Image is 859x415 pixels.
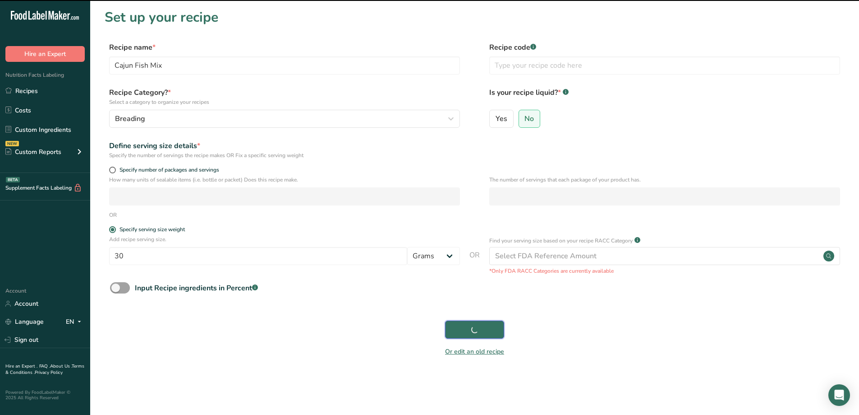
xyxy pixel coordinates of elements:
a: FAQ . [39,363,50,369]
div: NEW [5,141,19,146]
input: Type your recipe name here [109,56,460,75]
p: Find your serving size based on your recipe RACC Category [489,237,633,245]
div: Specify serving size weight [119,226,185,233]
label: Recipe name [109,42,460,53]
label: Is your recipe liquid? [489,87,840,106]
p: *Only FDA RACC Categories are currently available [489,267,840,275]
a: Hire an Expert . [5,363,37,369]
span: No [524,114,534,123]
p: The number of servings that each package of your product has. [489,176,840,184]
p: How many units of sealable items (i.e. bottle or packet) Does this recipe make. [109,176,460,184]
a: About Us . [50,363,72,369]
a: Language [5,314,44,330]
button: Hire an Expert [5,46,85,62]
span: Yes [496,114,507,123]
div: Powered By FoodLabelMaker © 2025 All Rights Reserved [5,390,85,401]
div: Specify the number of servings the recipe makes OR Fix a specific serving weight [109,151,460,159]
span: OR [469,250,480,275]
span: Specify number of packages and servings [116,167,219,173]
label: Recipe code [489,42,840,53]
a: Privacy Policy [35,369,63,376]
input: Type your serving size here [109,247,407,265]
input: Type your recipe code here [489,56,840,75]
a: Or edit an old recipe [445,347,504,356]
span: Breading [115,113,145,124]
div: BETA [6,177,20,182]
p: Select a category to organize your recipes [109,98,460,106]
label: Recipe Category? [109,87,460,106]
p: Add recipe serving size. [109,235,460,243]
a: Terms & Conditions . [5,363,84,376]
div: Input Recipe ingredients in Percent [135,283,258,294]
div: Define serving size details [109,140,460,151]
button: Breading [109,110,460,128]
div: OR [109,211,117,219]
div: Select FDA Reference Amount [495,251,597,261]
h1: Set up your recipe [105,7,845,28]
div: Custom Reports [5,147,61,157]
div: EN [66,317,85,327]
div: Open Intercom Messenger [828,384,850,406]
